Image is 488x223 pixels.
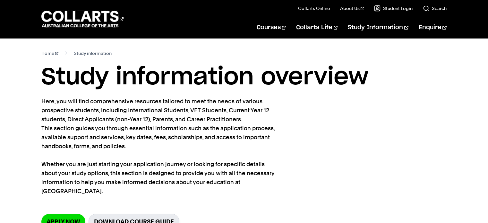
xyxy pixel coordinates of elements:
a: About Us [340,5,364,12]
a: Home [41,49,58,58]
a: Collarts Online [298,5,330,12]
span: Study information [74,49,112,58]
a: Courses [257,17,286,38]
a: Study Information [348,17,408,38]
a: Collarts Life [296,17,338,38]
h1: Study information overview [41,63,446,92]
div: Go to homepage [41,10,124,28]
a: Search [423,5,447,12]
p: Here, you will find comprehensive resources tailored to meet the needs of various prospective stu... [41,97,276,196]
a: Enquire [419,17,447,38]
a: Student Login [374,5,413,12]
